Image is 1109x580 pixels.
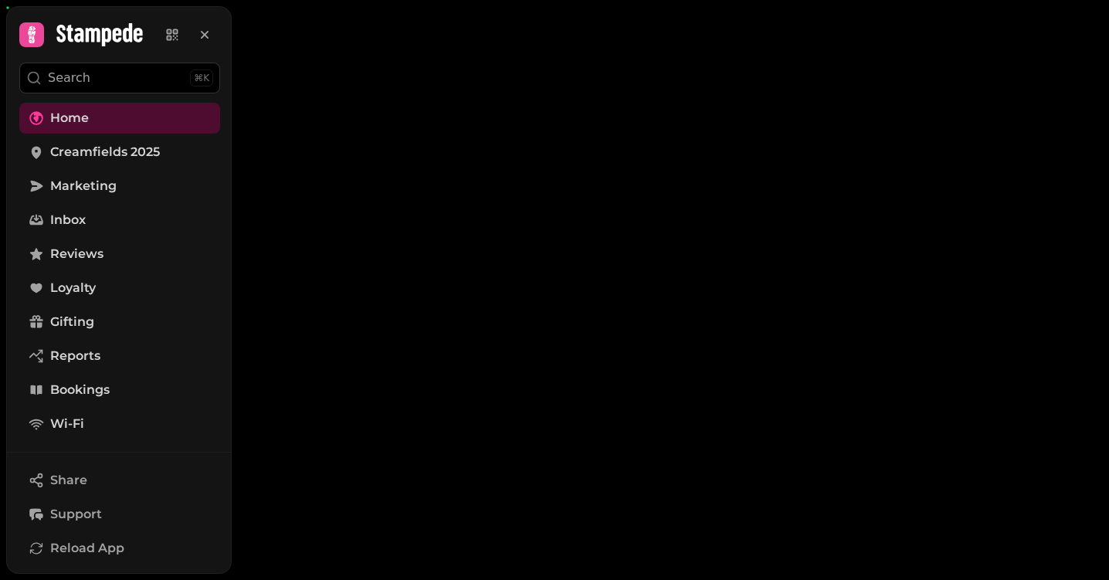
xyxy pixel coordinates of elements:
span: Home [50,109,89,127]
a: Reports [19,341,220,371]
a: Inbox [19,205,220,236]
span: Reload App [50,539,124,558]
a: Reviews [19,239,220,270]
a: Bookings [19,375,220,405]
button: Share [19,465,220,496]
span: Creamfields 2025 [50,143,160,161]
a: Creamfields 2025 [19,137,220,168]
a: Loyalty [19,273,220,304]
span: Marketing [50,177,117,195]
span: Reviews [50,245,103,263]
a: Wi-Fi [19,409,220,439]
span: Loyalty [50,279,96,297]
a: Home [19,103,220,134]
a: Gifting [19,307,220,337]
a: Marketing [19,171,220,202]
div: ⌘K [190,70,213,86]
button: Support [19,499,220,530]
p: Search [48,69,90,87]
span: Gifting [50,313,94,331]
button: Search⌘K [19,63,220,93]
span: Bookings [50,381,110,399]
span: Support [50,505,102,524]
span: Inbox [50,211,86,229]
span: Wi-Fi [50,415,84,433]
button: Reload App [19,533,220,564]
span: Share [50,471,87,490]
span: Reports [50,347,100,365]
